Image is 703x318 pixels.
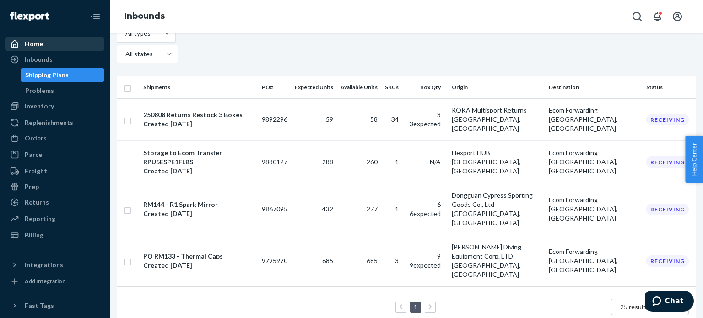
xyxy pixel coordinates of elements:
div: Parcel [25,150,44,159]
div: PO RM133 - Thermal Caps [143,252,254,261]
th: Shipments [140,76,258,98]
span: 260 [367,158,378,166]
a: Add Integration [5,276,104,287]
div: Returns [25,198,49,207]
div: ROKA Multisport Returns [452,106,542,115]
div: Shipping Plans [25,70,69,80]
span: [GEOGRAPHIC_DATA], [GEOGRAPHIC_DATA] [549,158,617,175]
button: Fast Tags [5,298,104,313]
a: Inventory [5,99,104,113]
th: Origin [448,76,546,98]
th: Status [643,76,696,98]
a: Problems [21,83,105,98]
span: 9 expected [410,261,441,269]
button: Integrations [5,258,104,272]
div: Freight [25,167,47,176]
a: Page 1 is your current page [412,303,419,311]
div: Ecom Forwarding [549,106,639,115]
div: Created [DATE] [143,167,254,176]
span: [GEOGRAPHIC_DATA], [GEOGRAPHIC_DATA] [549,257,617,274]
span: 3 [395,257,399,264]
span: 288 [322,158,333,166]
th: Available Units [337,76,381,98]
a: Home [5,37,104,51]
div: Created [DATE] [143,261,254,270]
span: 25 results per page [620,303,676,311]
img: Flexport logo [10,12,49,21]
span: [GEOGRAPHIC_DATA], [GEOGRAPHIC_DATA] [452,210,520,226]
div: 9 [410,252,441,261]
button: Open notifications [648,7,666,26]
div: Fast Tags [25,301,54,310]
span: [GEOGRAPHIC_DATA], [GEOGRAPHIC_DATA] [452,158,520,175]
a: Shipping Plans [21,68,105,82]
span: 59 [326,115,333,123]
div: Ecom Forwarding [549,148,639,157]
button: Help Center [685,136,703,183]
div: [PERSON_NAME] Diving Equipment Corp. LTD [452,243,542,261]
div: Inventory [25,102,54,111]
span: 1 [395,158,399,166]
div: Inbounds [25,55,53,64]
a: Billing [5,228,104,243]
span: 432 [322,205,333,213]
span: 6 expected [410,210,441,217]
div: 6 [410,200,441,209]
div: 3 [410,110,441,119]
a: Reporting [5,211,104,226]
div: Billing [25,231,43,240]
div: Dongguan Cypress Sporting Goods Co., Ltd [452,191,542,209]
a: Inbounds [124,11,165,21]
a: Returns [5,195,104,210]
div: Ecom Forwarding [549,247,639,256]
div: 250808 Returns Restock 3 Boxes [143,110,254,119]
td: 9892296 [258,98,291,141]
a: Prep [5,179,104,194]
div: Receiving [646,156,689,168]
span: 3 expected [410,120,441,128]
th: PO# [258,76,291,98]
iframe: Opens a widget where you can chat to one of our agents [645,291,694,313]
div: Replenishments [25,118,73,127]
a: Inbounds [5,52,104,67]
div: Receiving [646,204,689,215]
th: Box Qty [406,76,448,98]
span: 685 [367,257,378,264]
td: 9867095 [258,183,291,235]
td: 9880127 [258,141,291,183]
div: RM144 - R1 Spark Mirror [143,200,254,209]
div: Receiving [646,255,689,267]
div: Add Integration [25,277,65,285]
button: Open account menu [668,7,687,26]
div: Problems [25,86,54,95]
div: Integrations [25,260,63,269]
div: Home [25,39,43,49]
span: [GEOGRAPHIC_DATA], [GEOGRAPHIC_DATA] [549,115,617,132]
div: Storage to Ecom Transfer RPU5ESPE1FLBS [143,148,254,167]
a: Orders [5,131,104,146]
span: 277 [367,205,378,213]
button: Close Navigation [86,7,104,26]
div: Orders [25,134,47,143]
td: 9795970 [258,235,291,287]
span: 58 [370,115,378,123]
span: [GEOGRAPHIC_DATA], [GEOGRAPHIC_DATA] [452,261,520,278]
div: Created [DATE] [143,209,254,218]
div: Flexport HUB [452,148,542,157]
th: SKUs [381,76,406,98]
div: Prep [25,182,39,191]
span: 685 [322,257,333,264]
span: [GEOGRAPHIC_DATA], [GEOGRAPHIC_DATA] [549,205,617,222]
th: Expected Units [291,76,337,98]
div: Created [DATE] [143,119,254,129]
span: [GEOGRAPHIC_DATA], [GEOGRAPHIC_DATA] [452,115,520,132]
th: Destination [545,76,643,98]
div: Ecom Forwarding [549,195,639,205]
span: N/A [430,158,441,166]
ol: breadcrumbs [117,3,172,30]
button: Open Search Box [628,7,646,26]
